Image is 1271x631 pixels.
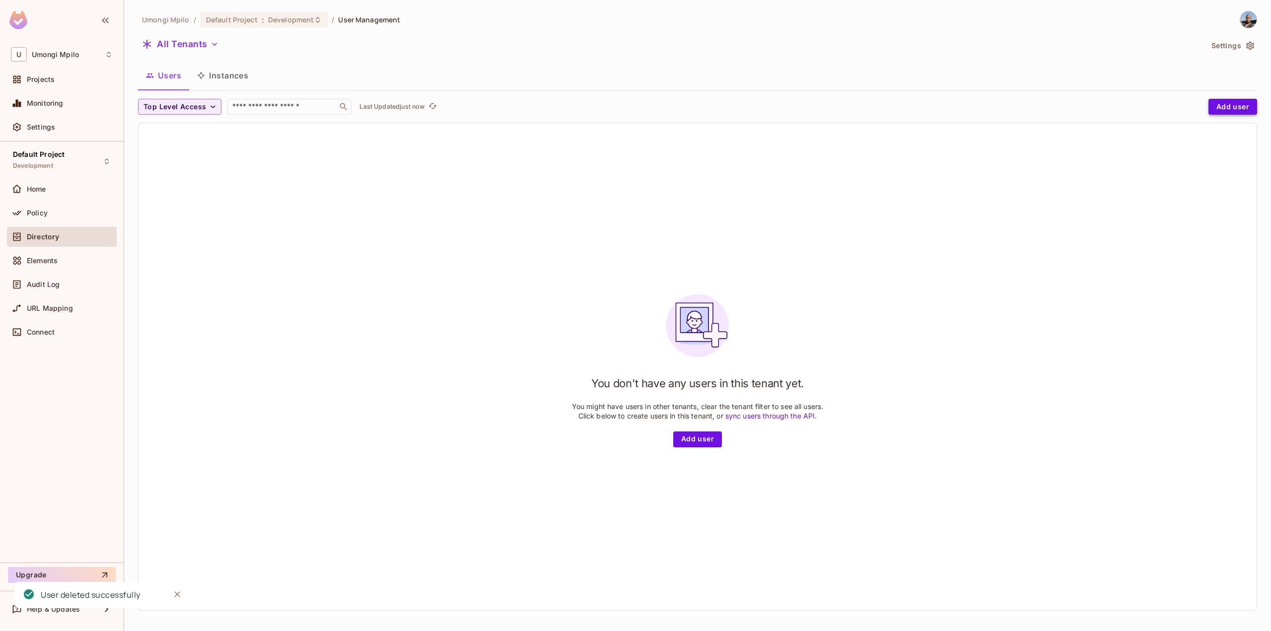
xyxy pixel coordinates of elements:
[206,15,258,24] span: Default Project
[138,99,221,115] button: Top Level Access
[194,15,196,24] li: /
[13,162,53,170] span: Development
[143,101,206,113] span: Top Level Access
[27,233,59,241] span: Directory
[142,15,190,24] span: the active workspace
[27,75,55,83] span: Projects
[673,431,722,447] button: Add user
[359,103,424,111] p: Last Updated just now
[27,99,64,107] span: Monitoring
[27,257,58,265] span: Elements
[27,185,46,193] span: Home
[261,16,265,24] span: :
[1207,38,1257,54] button: Settings
[32,51,79,59] span: Workspace: Umongi Mpilo
[572,402,824,421] p: You might have users in other tenants, clear the tenant filter to see all users. Click below to c...
[170,587,185,602] button: Close
[27,123,55,131] span: Settings
[424,101,438,113] span: Click to refresh data
[27,328,55,336] span: Connect
[8,567,116,583] button: Upgrade
[27,209,48,217] span: Policy
[27,304,73,312] span: URL Mapping
[13,150,65,158] span: Default Project
[41,589,141,601] div: User deleted successfully
[1240,11,1257,28] img: Lindokuhle Ngubane
[11,47,27,62] span: U
[27,280,60,288] span: Audit Log
[1208,99,1257,115] button: Add user
[725,412,817,420] a: sync users through the API.
[138,63,189,88] button: Users
[268,15,314,24] span: Development
[138,36,222,52] button: All Tenants
[9,11,27,29] img: SReyMgAAAABJRU5ErkJggg==
[428,102,437,112] span: refresh
[591,376,804,391] h1: You don't have any users in this tenant yet.
[426,101,438,113] button: refresh
[338,15,400,24] span: User Management
[189,63,256,88] button: Instances
[332,15,334,24] li: /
